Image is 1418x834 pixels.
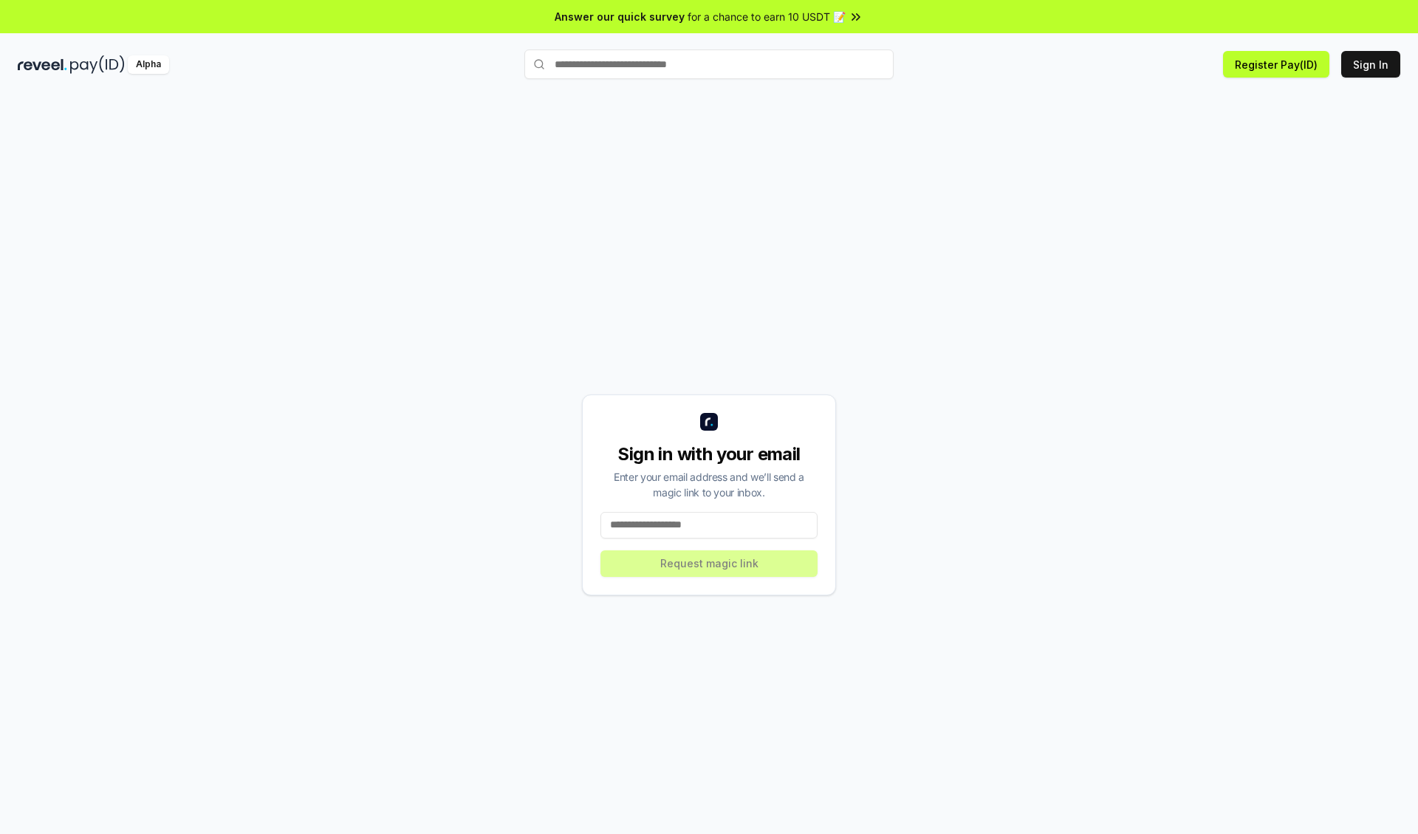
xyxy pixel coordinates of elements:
span: for a chance to earn 10 USDT 📝 [688,9,846,24]
img: reveel_dark [18,55,67,74]
div: Alpha [128,55,169,74]
button: Sign In [1341,51,1400,78]
div: Enter your email address and we’ll send a magic link to your inbox. [600,469,818,500]
div: Sign in with your email [600,442,818,466]
button: Register Pay(ID) [1223,51,1329,78]
span: Answer our quick survey [555,9,685,24]
img: logo_small [700,413,718,431]
img: pay_id [70,55,125,74]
